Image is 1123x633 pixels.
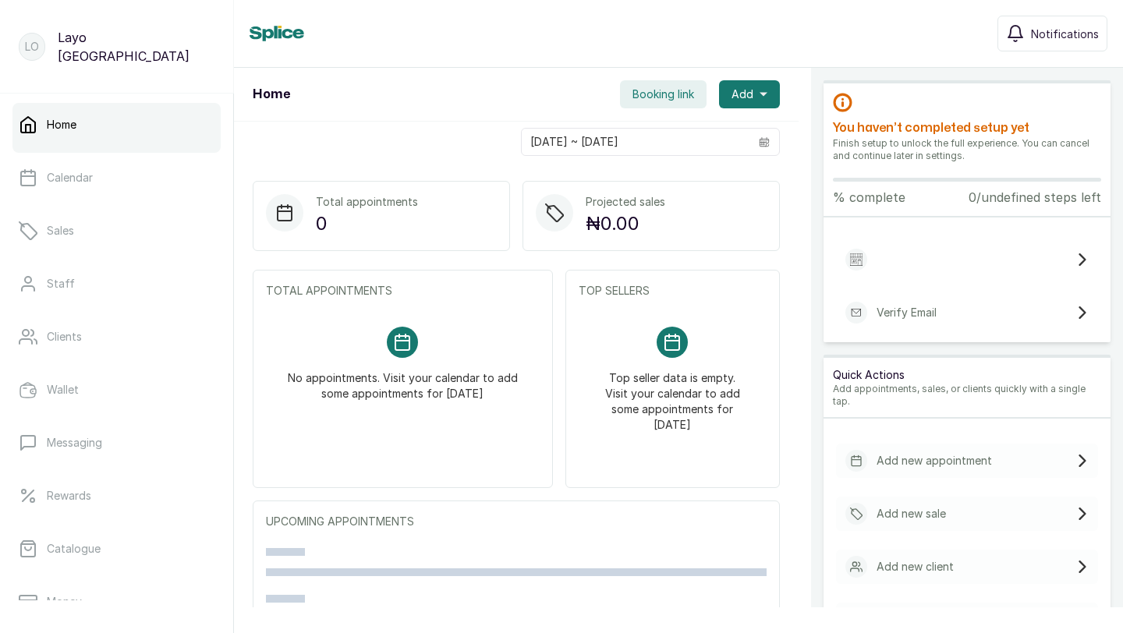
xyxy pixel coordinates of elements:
p: Home [47,117,76,133]
a: Rewards [12,474,221,518]
p: TOTAL APPOINTMENTS [266,283,540,299]
button: Notifications [997,16,1107,51]
p: No appointments. Visit your calendar to add some appointments for [DATE] [285,358,521,401]
p: Projected sales [586,194,665,210]
p: Quick Actions [833,367,1101,383]
a: Money [12,580,221,624]
p: Catalogue [47,541,101,557]
a: Clients [12,315,221,359]
p: Staff [47,276,75,292]
p: Calendar [47,170,93,186]
p: Total appointments [316,194,418,210]
p: Clients [47,329,82,345]
a: Calendar [12,156,221,200]
p: Money [47,594,82,610]
p: 0 [316,210,418,238]
p: UPCOMING APPOINTMENTS [266,514,767,529]
p: Rewards [47,488,91,504]
a: Catalogue [12,527,221,571]
a: Messaging [12,421,221,465]
p: LO [25,39,39,55]
p: Messaging [47,435,102,451]
svg: calendar [759,136,770,147]
span: Notifications [1031,26,1099,42]
p: Top seller data is empty. Visit your calendar to add some appointments for [DATE] [597,358,748,433]
p: % complete [833,188,905,207]
p: Layo [GEOGRAPHIC_DATA] [58,28,214,65]
p: Verify Email [877,305,937,320]
p: Add new appointment [877,453,992,469]
span: Add [732,87,753,102]
a: Wallet [12,368,221,412]
span: Booking link [632,87,694,102]
p: ₦0.00 [586,210,665,238]
p: Finish setup to unlock the full experience. You can cancel and continue later in settings. [833,137,1101,162]
button: Booking link [620,80,707,108]
p: TOP SELLERS [579,283,767,299]
a: Staff [12,262,221,306]
p: Sales [47,223,74,239]
a: Home [12,103,221,147]
h1: Home [253,85,290,104]
h2: You haven’t completed setup yet [833,118,1101,137]
button: Add [719,80,780,108]
p: Add new client [877,559,954,575]
input: Select date [522,129,749,155]
p: Add new sale [877,506,946,522]
p: Add appointments, sales, or clients quickly with a single tap. [833,383,1101,408]
p: Wallet [47,382,79,398]
a: Sales [12,209,221,253]
p: 0/undefined steps left [969,188,1101,207]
